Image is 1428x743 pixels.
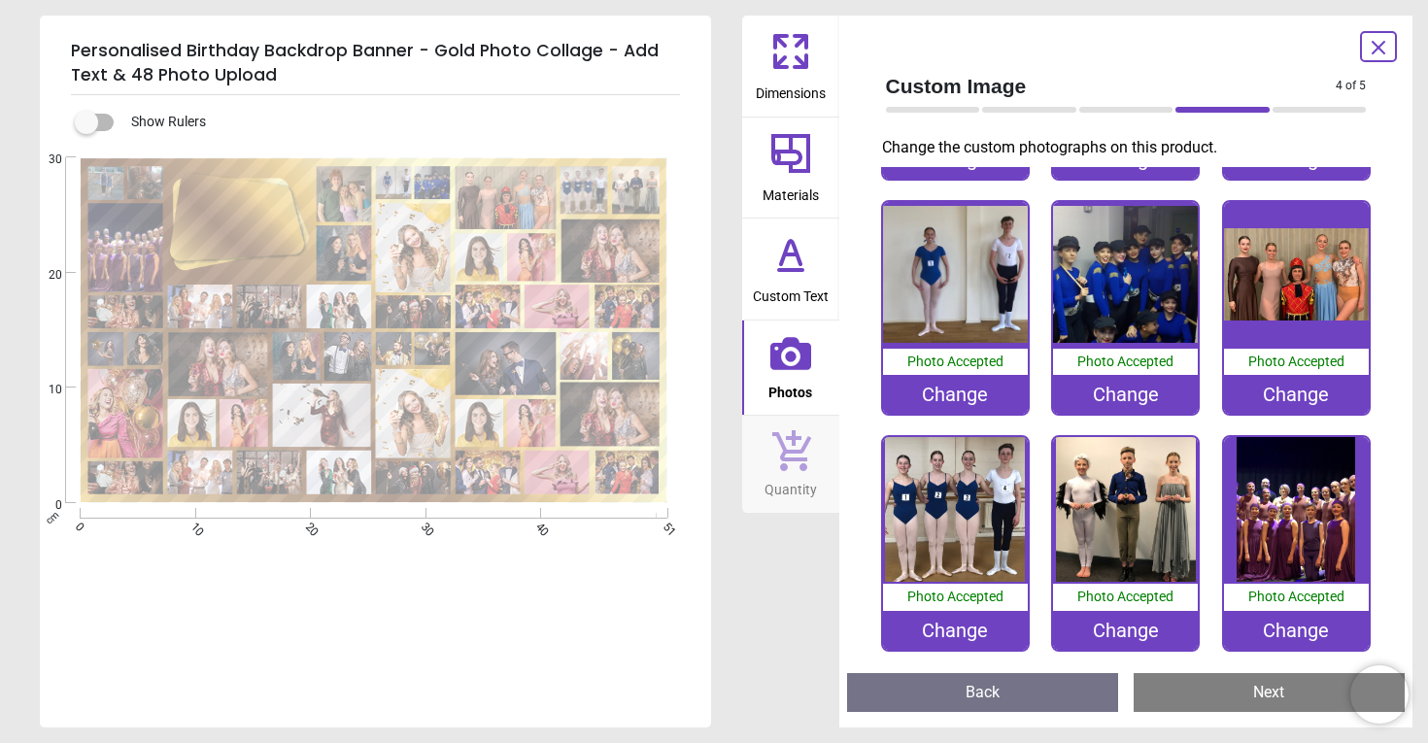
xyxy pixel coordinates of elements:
button: Materials [742,118,839,219]
button: Quantity [742,416,839,513]
button: Next [1134,673,1405,712]
span: Photos [768,374,812,403]
span: 20 [25,267,62,284]
span: 20 [301,520,314,532]
span: Photo Accepted [907,589,1003,604]
div: Change [1224,375,1369,414]
span: Custom Image [886,72,1337,100]
span: Quantity [765,471,817,500]
span: 30 [417,520,429,532]
iframe: Brevo live chat [1350,665,1409,724]
span: Materials [763,177,819,206]
span: 30 [25,152,62,168]
button: Custom Text [742,219,839,320]
div: Change [1224,611,1369,650]
span: 10 [25,382,62,398]
span: 0 [25,497,62,514]
span: Photo Accepted [1248,354,1344,369]
span: Dimensions [756,75,826,104]
span: 10 [187,520,199,532]
button: Back [847,673,1118,712]
span: cm [44,508,61,525]
span: Photo Accepted [1077,354,1173,369]
button: Photos [742,321,839,416]
div: Show Rulers [86,111,711,134]
span: 0 [71,520,84,532]
span: 40 [531,520,544,532]
p: Change the custom photographs on this product. [882,137,1382,158]
span: Photo Accepted [907,354,1003,369]
span: Custom Text [753,278,829,307]
button: Dimensions [742,16,839,117]
div: Change [883,611,1028,650]
span: 51 [659,520,671,532]
h5: Personalised Birthday Backdrop Banner - Gold Photo Collage - Add Text & 48 Photo Upload [71,31,680,95]
span: 4 of 5 [1336,78,1366,94]
div: Change [1053,375,1198,414]
span: Photo Accepted [1248,589,1344,604]
div: Change [883,375,1028,414]
span: Photo Accepted [1077,589,1173,604]
div: Change [1053,611,1198,650]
